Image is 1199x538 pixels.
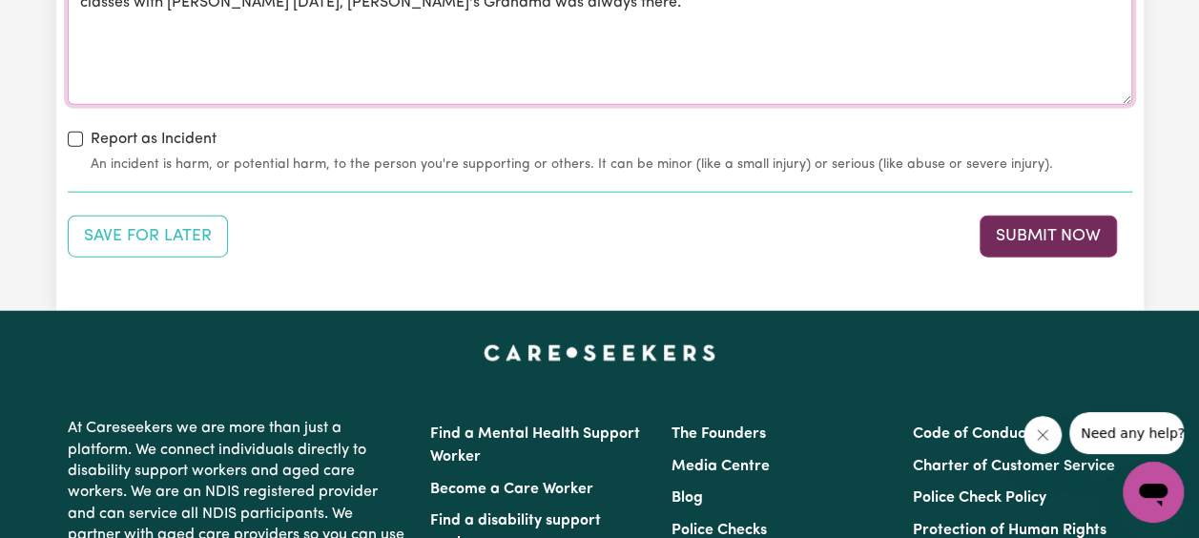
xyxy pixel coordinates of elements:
[672,490,703,506] a: Blog
[430,426,640,465] a: Find a Mental Health Support Worker
[672,459,770,474] a: Media Centre
[980,216,1117,258] button: Submit your job report
[913,523,1106,538] a: Protection of Human Rights
[91,155,1132,175] small: An incident is harm, or potential harm, to the person you're supporting or others. It can be mino...
[430,482,593,497] a: Become a Care Worker
[913,426,1031,442] a: Code of Conduct
[913,490,1046,506] a: Police Check Policy
[672,523,767,538] a: Police Checks
[672,426,766,442] a: The Founders
[68,216,228,258] button: Save your job report
[913,459,1115,474] a: Charter of Customer Service
[1123,462,1184,523] iframe: Button to launch messaging window
[484,345,715,361] a: Careseekers home page
[11,13,115,29] span: Need any help?
[91,128,217,151] label: Report as Incident
[1023,416,1062,454] iframe: Close message
[1069,412,1184,454] iframe: Message from company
